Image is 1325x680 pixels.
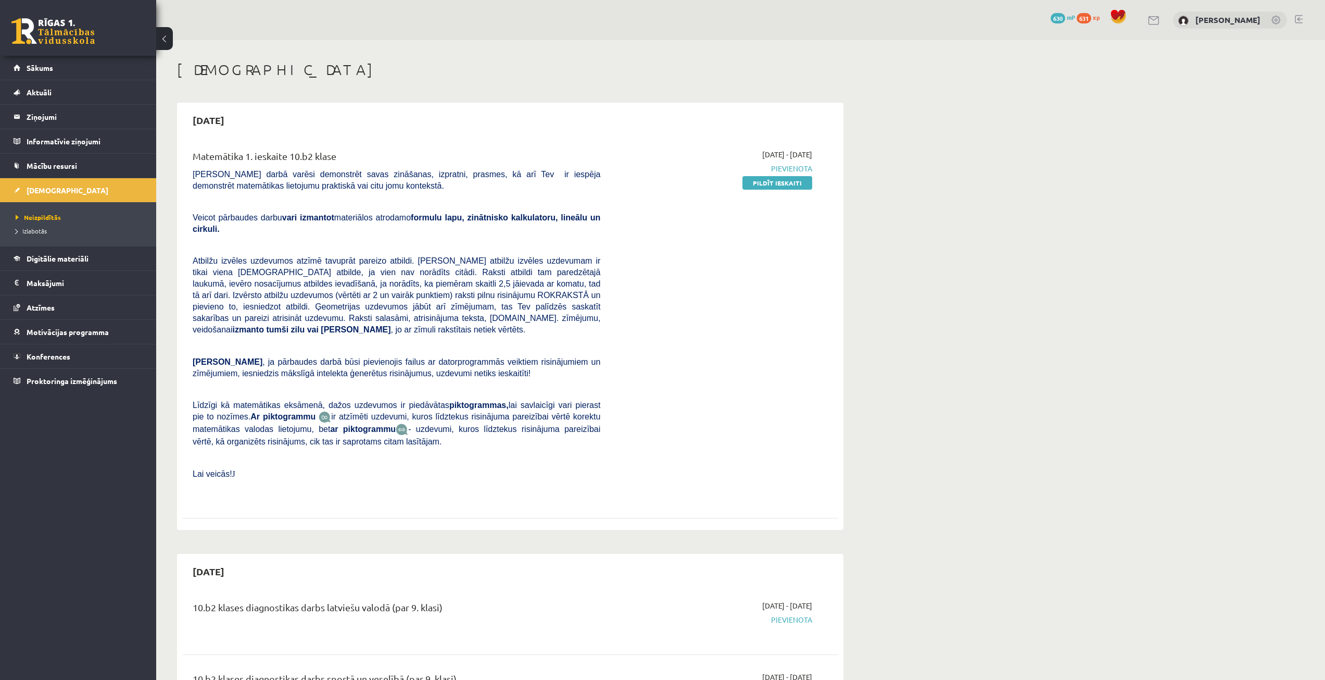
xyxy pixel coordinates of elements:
[193,600,600,620] div: 10.b2 klases diagnostikas darbs latviešu valodā (par 9. klasi)
[330,425,396,434] b: ar piktogrammu
[11,18,95,44] a: Rīgas 1. Tālmācības vidusskola
[282,213,334,222] b: vari izmantot
[14,154,143,178] a: Mācību resursi
[193,401,600,421] span: Līdzīgi kā matemātikas eksāmenā, dažos uzdevumos ir piedāvātas lai savlaicīgi vari pierast pie to...
[16,213,146,222] a: Neizpildītās
[14,344,143,368] a: Konferences
[14,369,143,393] a: Proktoringa izmēģinājums
[27,352,70,361] span: Konferences
[193,213,600,233] span: Veicot pārbaudes darbu materiālos atrodamo
[233,325,264,334] b: izmanto
[27,129,143,153] legend: Informatīvie ziņojumi
[16,226,146,236] a: Izlabotās
[193,469,232,478] span: Lai veicās!
[27,303,55,312] span: Atzīmes
[1178,16,1189,26] img: Alexandra Pavlova
[232,469,235,478] span: J
[27,271,143,295] legend: Maksājumi
[762,600,812,611] span: [DATE] - [DATE]
[27,254,89,263] span: Digitālie materiāli
[27,63,53,72] span: Sākums
[27,327,109,337] span: Motivācijas programma
[449,401,509,410] b: piktogrammas,
[193,149,600,168] div: Matemātika 1. ieskaite 10.b2 klase
[616,614,812,625] span: Pievienota
[266,325,390,334] b: tumši zilu vai [PERSON_NAME]
[193,256,600,334] span: Atbilžu izvēles uzdevumos atzīmē tavuprāt pareizo atbildi. [PERSON_NAME] atbilžu izvēles uzdevuma...
[182,559,235,584] h2: [DATE]
[27,88,52,97] span: Aktuāli
[193,170,600,190] span: [PERSON_NAME] darbā varēsi demonstrēt savas zināšanas, izpratni, prasmes, kā arī Tev ir iespēja d...
[742,176,812,190] a: Pildīt ieskaiti
[16,227,47,235] span: Izlabotās
[14,295,143,319] a: Atzīmes
[193,213,600,233] b: formulu lapu, zinātnisko kalkulatoru, lineālu un cirkuli.
[182,108,235,132] h2: [DATE]
[250,412,316,421] b: Ar piktogrammu
[193,412,600,434] span: ir atzīmēti uzdevumi, kuros līdztekus risinājuma pareizībai vērtē korektu matemātikas valodas lie...
[14,178,143,202] a: [DEMOGRAPHIC_DATA]
[1067,13,1075,21] span: mP
[396,424,408,436] img: wKvN42sLe3LLwAAAABJRU5ErkJggg==
[27,376,117,386] span: Proktoringa izmēģinājums
[1051,13,1065,23] span: 630
[14,320,143,344] a: Motivācijas programma
[616,163,812,174] span: Pievienota
[193,357,262,366] span: [PERSON_NAME]
[27,161,77,170] span: Mācību resursi
[14,129,143,153] a: Informatīvie ziņojumi
[14,246,143,270] a: Digitālie materiāli
[14,80,143,104] a: Aktuāli
[16,213,61,221] span: Neizpildītās
[193,357,600,378] span: , ja pārbaudes darbā būsi pievienojis failus ar datorprogrammās veiktiem risinājumiem un zīmējumi...
[14,105,143,129] a: Ziņojumi
[319,411,331,423] img: JfuEzvunn4EvwAAAAASUVORK5CYII=
[27,105,143,129] legend: Ziņojumi
[177,61,843,79] h1: [DEMOGRAPHIC_DATA]
[762,149,812,160] span: [DATE] - [DATE]
[1195,15,1260,25] a: [PERSON_NAME]
[1093,13,1100,21] span: xp
[1077,13,1091,23] span: 631
[14,56,143,80] a: Sākums
[27,186,108,195] span: [DEMOGRAPHIC_DATA]
[14,271,143,295] a: Maksājumi
[1051,13,1075,21] a: 630 mP
[1077,13,1105,21] a: 631 xp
